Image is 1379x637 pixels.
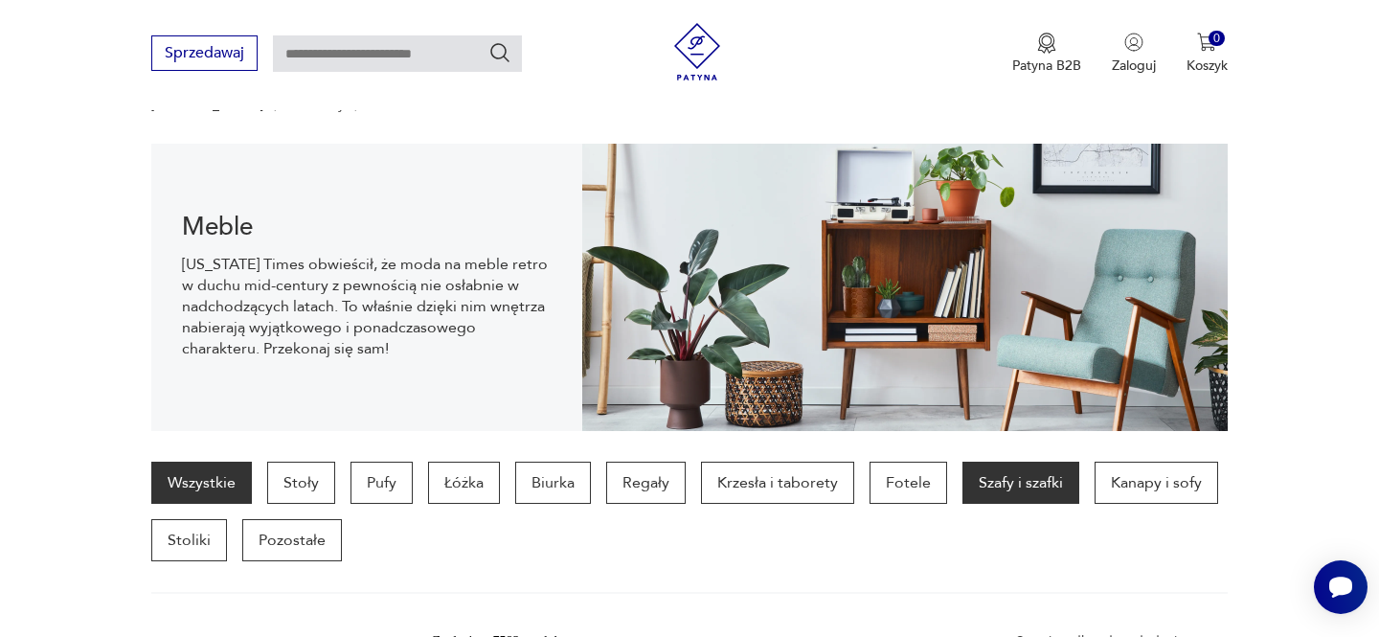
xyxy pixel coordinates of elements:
[515,462,591,504] a: Biurka
[182,216,551,239] h1: Meble
[1124,33,1143,52] img: Ikonka użytkownika
[242,519,342,561] a: Pozostałe
[350,462,413,504] a: Pufy
[1037,33,1056,54] img: Ikona medalu
[870,462,947,504] a: Fotele
[290,98,345,113] a: Produkty
[182,254,551,359] p: [US_STATE] Times obwieścił, że moda na meble retro w duchu mid-century z pewnością nie osłabnie w...
[1187,57,1228,75] p: Koszyk
[151,35,258,71] button: Sprzedawaj
[668,23,726,80] img: Patyna - sklep z meblami i dekoracjami vintage
[151,519,227,561] a: Stoliki
[1112,33,1156,75] button: Zaloguj
[267,462,335,504] a: Stoły
[1314,560,1368,614] iframe: Smartsupp widget button
[1095,462,1218,504] a: Kanapy i sofy
[488,41,511,64] button: Szukaj
[1012,33,1081,75] button: Patyna B2B
[428,462,500,504] a: Łóżka
[582,144,1228,431] img: Meble
[1209,31,1225,47] div: 0
[1012,57,1081,75] p: Patyna B2B
[151,462,252,504] a: Wszystkie
[606,462,686,504] a: Regały
[1112,57,1156,75] p: Zaloguj
[701,462,854,504] a: Krzesła i taborety
[962,462,1079,504] a: Szafy i szafki
[1012,33,1081,75] a: Ikona medaluPatyna B2B
[1197,33,1216,52] img: Ikona koszyka
[1187,33,1228,75] button: 0Koszyk
[371,98,410,113] p: Meble
[151,98,263,113] a: [DOMAIN_NAME]
[151,48,258,61] a: Sprzedawaj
